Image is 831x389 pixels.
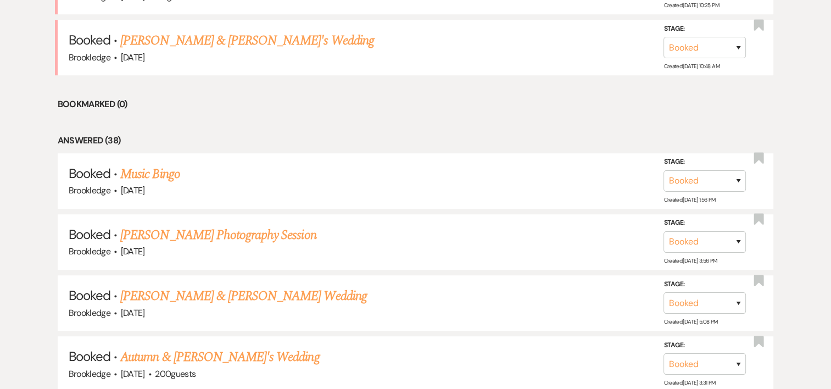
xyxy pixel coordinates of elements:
[121,307,145,319] span: [DATE]
[663,63,719,70] span: Created: [DATE] 10:48 AM
[663,196,715,203] span: Created: [DATE] 1:56 PM
[663,257,717,264] span: Created: [DATE] 3:56 PM
[69,165,110,182] span: Booked
[58,134,774,148] li: Answered (38)
[155,368,196,380] span: 200 guests
[69,52,111,63] span: Brookledge
[69,348,110,365] span: Booked
[120,286,366,306] a: [PERSON_NAME] & [PERSON_NAME] Wedding
[663,217,746,229] label: Stage:
[663,379,715,386] span: Created: [DATE] 3:31 PM
[120,225,316,245] a: [PERSON_NAME] Photography Session
[120,31,374,51] a: [PERSON_NAME] & [PERSON_NAME]'s Wedding
[69,307,111,319] span: Brookledge
[663,318,717,325] span: Created: [DATE] 5:08 PM
[69,368,111,380] span: Brookledge
[69,246,111,257] span: Brookledge
[121,246,145,257] span: [DATE]
[69,226,110,243] span: Booked
[663,23,746,35] label: Stage:
[663,156,746,168] label: Stage:
[58,97,774,112] li: Bookmarked (0)
[120,164,180,184] a: Music Bingo
[69,185,111,196] span: Brookledge
[121,185,145,196] span: [DATE]
[663,340,746,352] label: Stage:
[121,368,145,380] span: [DATE]
[663,2,718,9] span: Created: [DATE] 10:25 PM
[69,287,110,304] span: Booked
[69,31,110,48] span: Booked
[663,278,746,290] label: Stage:
[120,347,319,367] a: Autumn & [PERSON_NAME]'s Wedding
[121,52,145,63] span: [DATE]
